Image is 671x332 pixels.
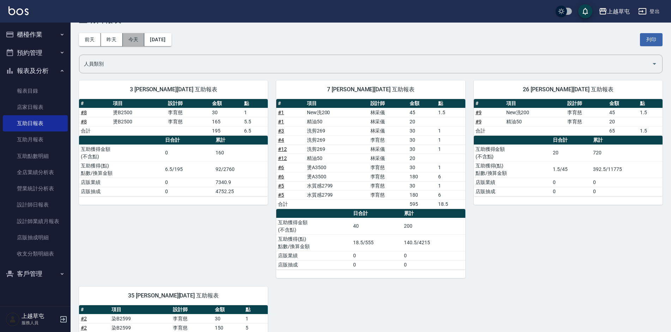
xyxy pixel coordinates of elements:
img: Person [6,312,20,326]
table: a dense table [474,99,663,136]
button: 櫃檯作業 [3,25,68,44]
td: 精油50 [305,154,369,163]
td: 燙A3500 [305,163,369,172]
button: 前天 [79,33,101,46]
a: #8 [81,119,87,124]
th: 項目 [110,305,171,314]
td: 店販抽成 [276,260,351,269]
td: 5.5 [242,117,268,126]
td: 0 [551,187,591,196]
a: 互助日報表 [3,115,68,131]
a: #5 [278,183,284,189]
td: 互助獲得(點) 點數/換算金額 [474,161,551,178]
td: 65 [607,126,638,135]
td: 店販抽成 [474,187,551,196]
a: 營業統計分析表 [3,180,68,197]
td: 精油50 [305,117,369,126]
th: 點 [242,99,268,108]
a: #3 [278,128,284,134]
td: 染B2599 [110,314,171,323]
td: 20 [408,154,436,163]
td: 合計 [474,126,504,135]
td: 6.5/195 [163,161,214,178]
td: 18.5/555 [351,234,402,251]
a: #6 [278,165,284,170]
td: 1.5 [638,108,663,117]
td: 200 [402,218,465,234]
th: 設計師 [166,99,210,108]
a: #2 [81,325,87,331]
td: 40 [351,218,402,234]
th: 累計 [402,209,465,218]
td: 李育慈 [166,108,210,117]
a: #1 [278,110,284,115]
th: # [474,99,504,108]
a: 收支分類明細表 [3,246,68,262]
td: 30 [408,163,436,172]
th: 金額 [408,99,436,108]
a: 互助月報表 [3,131,68,148]
table: a dense table [276,209,465,270]
button: 報表及分析 [3,62,68,80]
td: 30 [408,126,436,135]
td: 1.5/45 [551,161,591,178]
a: #12 [278,155,287,161]
td: 李育慈 [369,181,408,190]
table: a dense table [474,136,663,196]
td: New洗200 [504,108,566,117]
button: 登出 [635,5,663,18]
a: #2 [81,316,87,321]
th: 項目 [504,99,566,108]
a: #6 [278,174,284,179]
td: 18.5 [436,199,465,209]
button: Open [649,58,660,69]
th: # [79,99,111,108]
td: 李育慈 [166,117,210,126]
td: 李育慈 [369,190,408,199]
th: 點 [436,99,465,108]
td: 店販業績 [276,251,351,260]
a: 全店業績分析表 [3,164,68,180]
button: 列印 [640,33,663,46]
td: 1 [436,181,465,190]
td: 0 [591,187,663,196]
a: #9 [476,119,482,124]
td: 李育慈 [171,314,213,323]
td: 20 [607,117,638,126]
td: 店販抽成 [79,187,163,196]
th: 金額 [210,99,242,108]
td: 0 [402,260,465,269]
th: 設計師 [369,99,408,108]
td: 1.5 [638,126,663,135]
h5: 上越草屯 [22,313,58,320]
td: 0 [163,145,214,161]
td: 6 [436,172,465,181]
td: 精油50 [504,117,566,126]
td: 洗剪269 [305,135,369,145]
a: #4 [278,137,284,143]
button: save [578,4,592,18]
button: [DATE] [144,33,171,46]
a: 設計師日報表 [3,197,68,213]
td: 燙B2500 [111,108,166,117]
td: 水質感2799 [305,181,369,190]
td: 燙B2500 [111,117,166,126]
td: 互助獲得(點) 點數/換算金額 [79,161,163,178]
td: 合計 [79,126,111,135]
td: 0 [551,178,591,187]
table: a dense table [79,136,268,196]
td: 30 [210,108,242,117]
a: 互助點數明細 [3,148,68,164]
td: 6 [436,190,465,199]
td: 195 [210,126,242,135]
td: 1 [436,163,465,172]
td: 30 [408,145,436,154]
th: 項目 [305,99,369,108]
td: 0 [351,260,402,269]
table: a dense table [79,99,268,136]
td: 0 [163,178,214,187]
td: 30 [408,135,436,145]
input: 人員名稱 [82,58,649,70]
a: #5 [278,192,284,198]
td: 595 [408,199,436,209]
